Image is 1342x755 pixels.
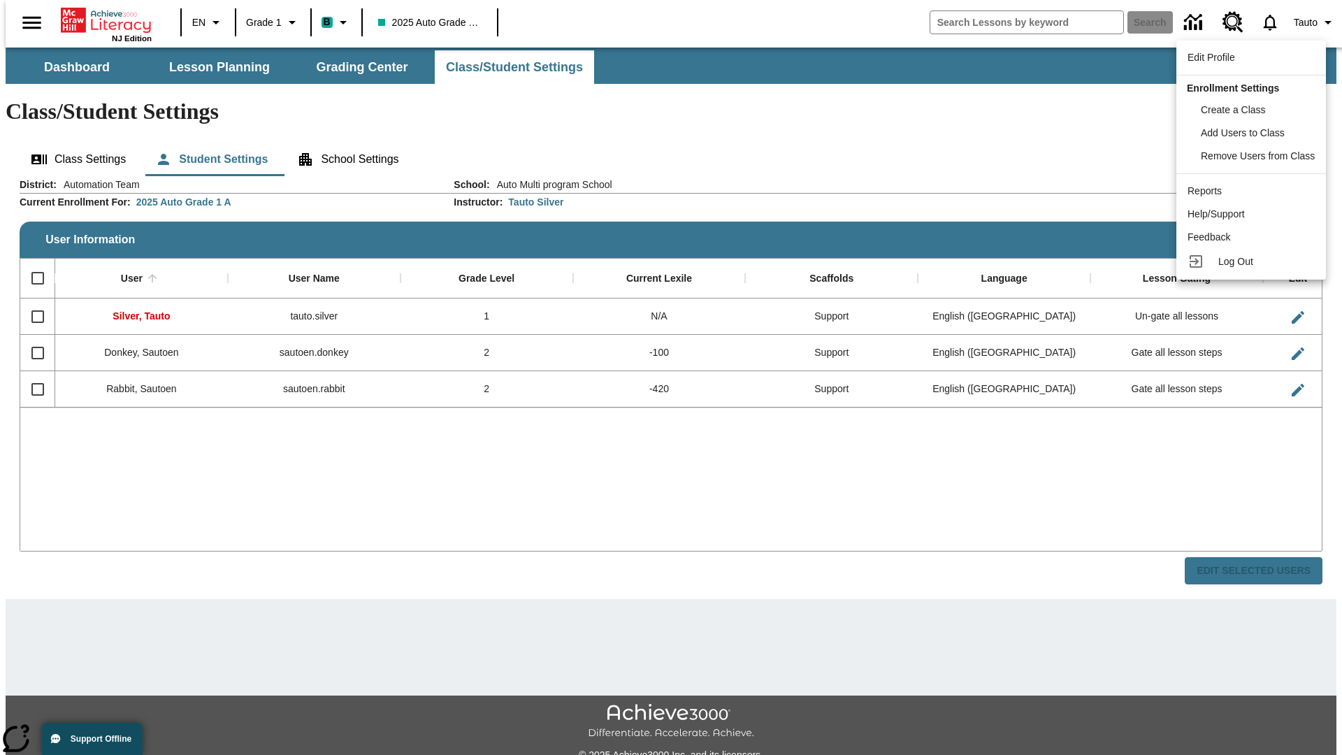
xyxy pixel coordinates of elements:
span: Reports [1188,185,1222,196]
span: Feedback [1188,231,1230,243]
span: Create a Class [1201,104,1266,115]
span: Remove Users from Class [1201,150,1315,161]
span: Help/Support [1188,208,1245,220]
span: Add Users to Class [1201,127,1285,138]
span: Enrollment Settings [1187,82,1279,94]
span: Edit Profile [1188,52,1235,63]
span: Log Out [1218,256,1253,267]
